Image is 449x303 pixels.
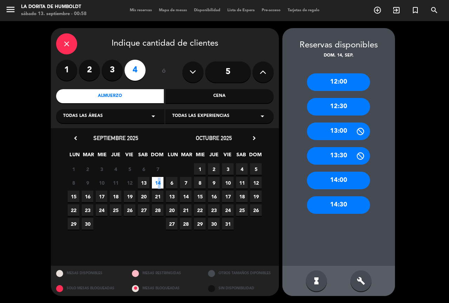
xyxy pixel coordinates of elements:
[250,191,262,202] span: 19
[123,151,135,162] span: VIE
[208,204,220,216] span: 23
[125,60,146,81] label: 4
[307,147,370,165] div: 13:30
[373,6,382,14] i: add_circle_outline
[51,266,127,281] div: MESAS DISPONIBLES
[208,177,220,189] span: 9
[63,113,103,120] span: Todas las áreas
[307,73,370,91] div: 12:00
[203,266,279,281] div: OTROS TAMAÑOS DIPONIBLES
[180,191,192,202] span: 14
[153,60,175,84] div: ó
[155,8,190,12] span: Mapa de mesas
[307,196,370,214] div: 14:30
[51,281,127,296] div: SOLO MESAS BLOQUEADAS
[250,134,258,142] i: chevron_right
[166,218,177,230] span: 27
[250,204,262,216] span: 26
[110,151,121,162] span: JUE
[127,266,203,281] div: MESAS RESTRINGIDAS
[96,177,107,189] span: 10
[138,163,149,175] span: 6
[152,163,163,175] span: 7
[258,112,267,120] i: arrow_drop_down
[68,218,79,230] span: 29
[124,177,135,189] span: 12
[236,163,248,175] span: 4
[222,177,234,189] span: 10
[56,33,274,54] div: Indique cantidad de clientes
[138,191,149,202] span: 20
[62,40,71,48] i: close
[167,151,179,162] span: LUN
[194,191,206,202] span: 15
[208,163,220,175] span: 2
[68,191,79,202] span: 15
[196,134,232,141] span: octubre 2025
[194,204,206,216] span: 22
[190,8,224,12] span: Disponibilidad
[236,204,248,216] span: 25
[79,60,100,81] label: 2
[282,52,395,59] div: dom. 14, sep.
[152,191,163,202] span: 21
[208,191,220,202] span: 16
[137,151,149,162] span: SAB
[258,8,284,12] span: Pre-acceso
[149,112,158,120] i: arrow_drop_down
[126,8,155,12] span: Mis reservas
[307,172,370,189] div: 14:00
[138,177,149,189] span: 13
[82,204,93,216] span: 23
[82,177,93,189] span: 9
[203,281,279,296] div: SIN DISPONIBILIDAD
[166,177,177,189] span: 6
[68,177,79,189] span: 8
[194,163,206,175] span: 1
[222,204,234,216] span: 24
[102,60,123,81] label: 3
[172,113,229,120] span: Todas las experiencias
[124,163,135,175] span: 5
[21,4,87,11] div: La Dorita de Humboldt
[82,218,93,230] span: 30
[68,163,79,175] span: 1
[224,8,258,12] span: Lista de Espera
[166,204,177,216] span: 20
[194,218,206,230] span: 29
[307,98,370,116] div: 12:30
[222,191,234,202] span: 17
[208,151,220,162] span: JUE
[282,39,395,52] div: Reservas disponibles
[96,151,108,162] span: MIE
[357,277,365,285] i: build
[222,151,233,162] span: VIE
[194,151,206,162] span: MIE
[166,191,177,202] span: 13
[93,134,138,141] span: septiembre 2025
[151,151,162,162] span: DOM
[166,89,274,103] div: Cena
[5,4,16,17] button: menu
[110,191,121,202] span: 18
[307,123,370,140] div: 13:00
[5,4,16,15] i: menu
[21,11,87,18] div: sábado 13. septiembre - 00:58
[96,191,107,202] span: 17
[110,204,121,216] span: 25
[392,6,401,14] i: exit_to_app
[110,163,121,175] span: 4
[110,177,121,189] span: 11
[82,151,94,162] span: MAR
[236,191,248,202] span: 18
[124,191,135,202] span: 19
[312,277,321,285] i: hourglass_full
[250,177,262,189] span: 12
[284,8,323,12] span: Tarjetas de regalo
[180,218,192,230] span: 28
[138,204,149,216] span: 27
[152,177,163,189] span: 14
[250,163,262,175] span: 5
[96,204,107,216] span: 24
[127,281,203,296] div: MESAS BLOQUEADAS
